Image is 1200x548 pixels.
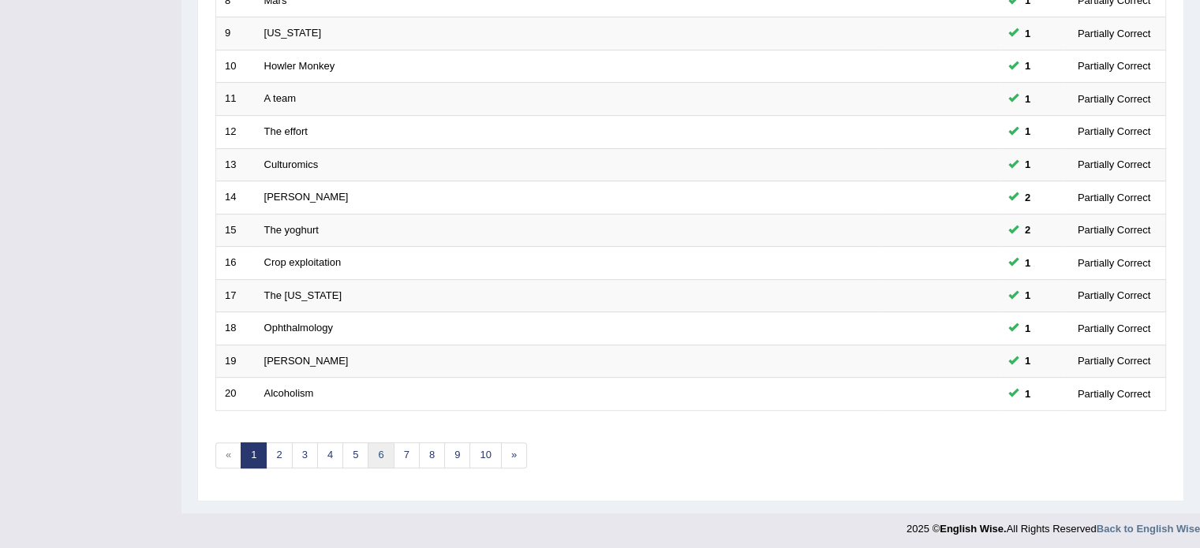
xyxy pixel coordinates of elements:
[216,378,256,411] td: 20
[1071,91,1157,107] div: Partially Correct
[1019,255,1037,271] span: You can still take this question
[1071,287,1157,304] div: Partially Correct
[264,256,342,268] a: Crop exploitation
[1071,189,1157,206] div: Partially Correct
[216,115,256,148] td: 12
[1019,189,1037,206] span: You can still take this question
[216,214,256,247] td: 15
[292,442,318,468] a: 3
[264,27,321,39] a: [US_STATE]
[1071,386,1157,402] div: Partially Correct
[215,442,241,468] span: «
[264,289,342,301] a: The [US_STATE]
[264,322,333,334] a: Ophthalmology
[1071,156,1157,173] div: Partially Correct
[501,442,527,468] a: »
[1071,58,1157,74] div: Partially Correct
[368,442,394,468] a: 6
[1019,58,1037,74] span: You can still take this question
[216,312,256,345] td: 18
[907,513,1200,536] div: 2025 © All Rights Reserved
[216,279,256,312] td: 17
[266,442,292,468] a: 2
[1071,352,1157,369] div: Partially Correct
[1019,156,1037,173] span: You can still take this question
[317,442,343,468] a: 4
[1019,352,1037,369] span: You can still take this question
[444,442,470,468] a: 9
[1019,25,1037,42] span: You can still take this question
[1019,123,1037,140] span: You can still take this question
[241,442,267,468] a: 1
[469,442,501,468] a: 10
[264,92,296,104] a: A team
[940,523,1006,535] strong: English Wise.
[264,224,319,236] a: The yoghurt
[1019,222,1037,238] span: You can still take this question
[1019,386,1037,402] span: You can still take this question
[216,345,256,378] td: 19
[216,17,256,50] td: 9
[264,355,349,367] a: [PERSON_NAME]
[419,442,445,468] a: 8
[264,60,335,72] a: Howler Monkey
[216,83,256,116] td: 11
[264,125,308,137] a: The effort
[1097,523,1200,535] a: Back to English Wise
[264,158,319,170] a: Culturomics
[216,181,256,214] td: 14
[264,191,349,203] a: [PERSON_NAME]
[1071,25,1157,42] div: Partially Correct
[1019,91,1037,107] span: You can still take this question
[264,387,314,399] a: Alcoholism
[216,247,256,280] td: 16
[394,442,420,468] a: 7
[216,148,256,181] td: 13
[1071,320,1157,337] div: Partially Correct
[1071,222,1157,238] div: Partially Correct
[1071,123,1157,140] div: Partially Correct
[1019,320,1037,337] span: You can still take this question
[1019,287,1037,304] span: You can still take this question
[1071,255,1157,271] div: Partially Correct
[216,50,256,83] td: 10
[342,442,368,468] a: 5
